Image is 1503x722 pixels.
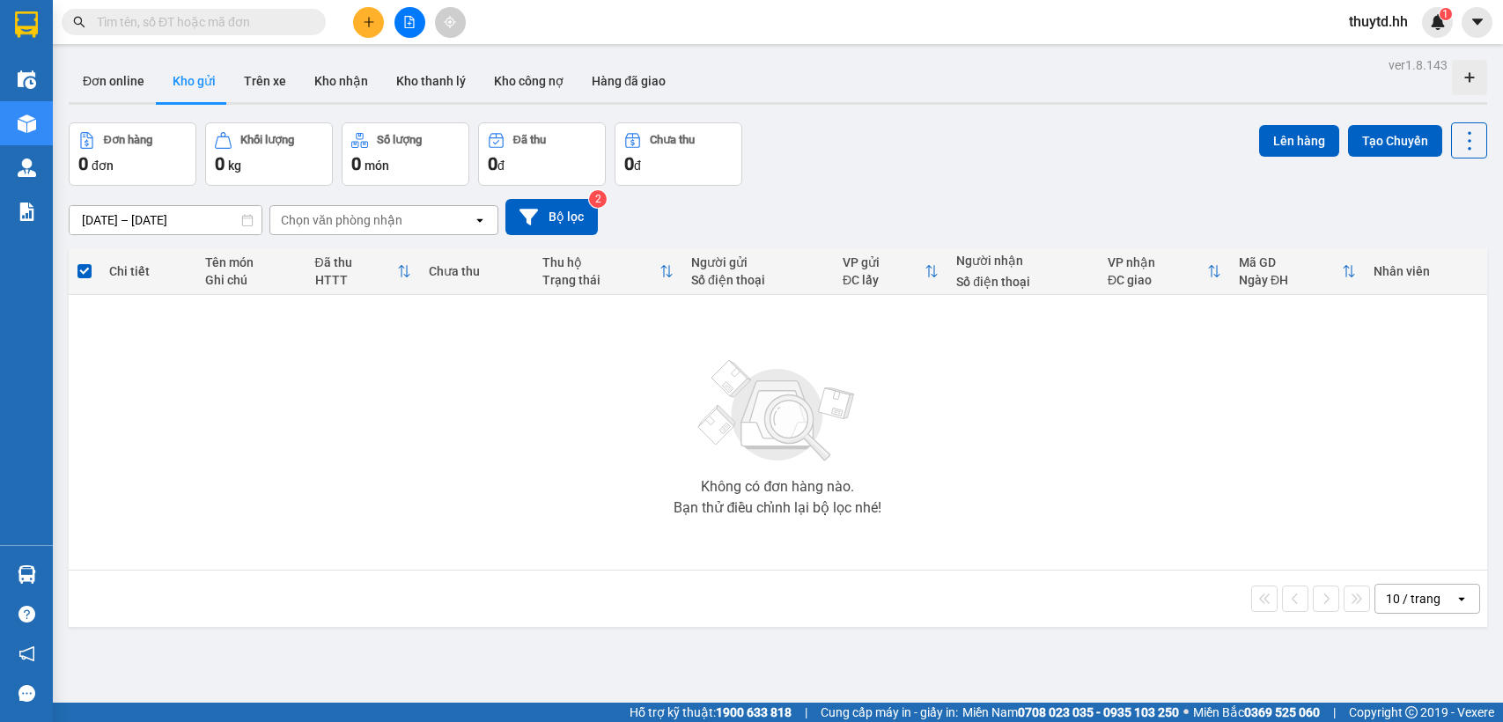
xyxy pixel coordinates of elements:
[624,153,634,174] span: 0
[1099,248,1230,295] th: Toggle SortBy
[589,190,607,208] sup: 2
[18,565,36,584] img: warehouse-icon
[513,134,546,146] div: Đã thu
[691,273,825,287] div: Số điện thoại
[1462,7,1492,38] button: caret-down
[1455,592,1469,606] svg: open
[158,60,230,102] button: Kho gửi
[377,134,422,146] div: Số lượng
[18,203,36,221] img: solution-icon
[342,122,469,186] button: Số lượng0món
[205,255,297,269] div: Tên món
[1386,590,1440,608] div: 10 / trang
[956,254,1090,268] div: Người nhận
[104,134,152,146] div: Đơn hàng
[1183,709,1189,716] span: ⚪️
[1374,264,1478,278] div: Nhân viên
[403,16,416,28] span: file-add
[480,60,578,102] button: Kho công nợ
[674,501,881,515] div: Bạn thử điều chỉnh lại bộ lọc nhé!
[281,211,402,229] div: Chọn văn phòng nhận
[351,153,361,174] span: 0
[689,350,866,473] img: svg+xml;base64,PHN2ZyBjbGFzcz0ibGlzdC1wbHVnX19zdmciIHhtbG5zPSJodHRwOi8vd3d3LnczLm9yZy8yMDAwL3N2Zy...
[353,7,384,38] button: plus
[1333,703,1336,722] span: |
[691,255,825,269] div: Người gửi
[228,158,241,173] span: kg
[478,122,606,186] button: Đã thu0đ
[1405,706,1418,718] span: copyright
[1108,255,1207,269] div: VP nhận
[18,70,36,89] img: warehouse-icon
[18,158,36,177] img: warehouse-icon
[716,705,792,719] strong: 1900 633 818
[1259,125,1339,157] button: Lên hàng
[821,703,958,722] span: Cung cấp máy in - giấy in:
[488,153,497,174] span: 0
[630,703,792,722] span: Hỗ trợ kỹ thuật:
[1348,125,1442,157] button: Tạo Chuyến
[109,264,188,278] div: Chi tiết
[1193,703,1320,722] span: Miền Bắc
[97,12,305,32] input: Tìm tên, số ĐT hoặc mã đơn
[1230,248,1365,295] th: Toggle SortBy
[1430,14,1446,30] img: icon-new-feature
[92,158,114,173] span: đơn
[843,273,925,287] div: ĐC lấy
[542,273,659,287] div: Trạng thái
[834,248,947,295] th: Toggle SortBy
[444,16,456,28] span: aim
[18,685,35,702] span: message
[634,158,641,173] span: đ
[205,122,333,186] button: Khối lượng0kg
[497,158,505,173] span: đ
[1108,273,1207,287] div: ĐC giao
[843,255,925,269] div: VP gửi
[1239,255,1342,269] div: Mã GD
[230,60,300,102] button: Trên xe
[69,60,158,102] button: Đơn online
[382,60,480,102] button: Kho thanh lý
[300,60,382,102] button: Kho nhận
[1440,8,1452,20] sup: 1
[429,264,525,278] div: Chưa thu
[363,16,375,28] span: plus
[578,60,680,102] button: Hàng đã giao
[962,703,1179,722] span: Miền Nam
[18,645,35,662] span: notification
[240,134,294,146] div: Khối lượng
[215,153,225,174] span: 0
[73,16,85,28] span: search
[534,248,682,295] th: Toggle SortBy
[1239,273,1342,287] div: Ngày ĐH
[315,255,397,269] div: Đã thu
[315,273,397,287] div: HTTT
[1442,8,1448,20] span: 1
[365,158,389,173] span: món
[394,7,425,38] button: file-add
[1389,55,1448,75] div: ver 1.8.143
[306,248,420,295] th: Toggle SortBy
[69,122,196,186] button: Đơn hàng0đơn
[435,7,466,38] button: aim
[956,275,1090,289] div: Số điện thoại
[1244,705,1320,719] strong: 0369 525 060
[805,703,807,722] span: |
[70,206,262,234] input: Select a date range.
[18,606,35,623] span: question-circle
[615,122,742,186] button: Chưa thu0đ
[1018,705,1179,719] strong: 0708 023 035 - 0935 103 250
[1452,60,1487,95] div: Tạo kho hàng mới
[1470,14,1485,30] span: caret-down
[542,255,659,269] div: Thu hộ
[18,114,36,133] img: warehouse-icon
[78,153,88,174] span: 0
[473,213,487,227] svg: open
[505,199,598,235] button: Bộ lọc
[205,273,297,287] div: Ghi chú
[1335,11,1422,33] span: thuytd.hh
[650,134,695,146] div: Chưa thu
[15,11,38,38] img: logo-vxr
[701,480,854,494] div: Không có đơn hàng nào.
